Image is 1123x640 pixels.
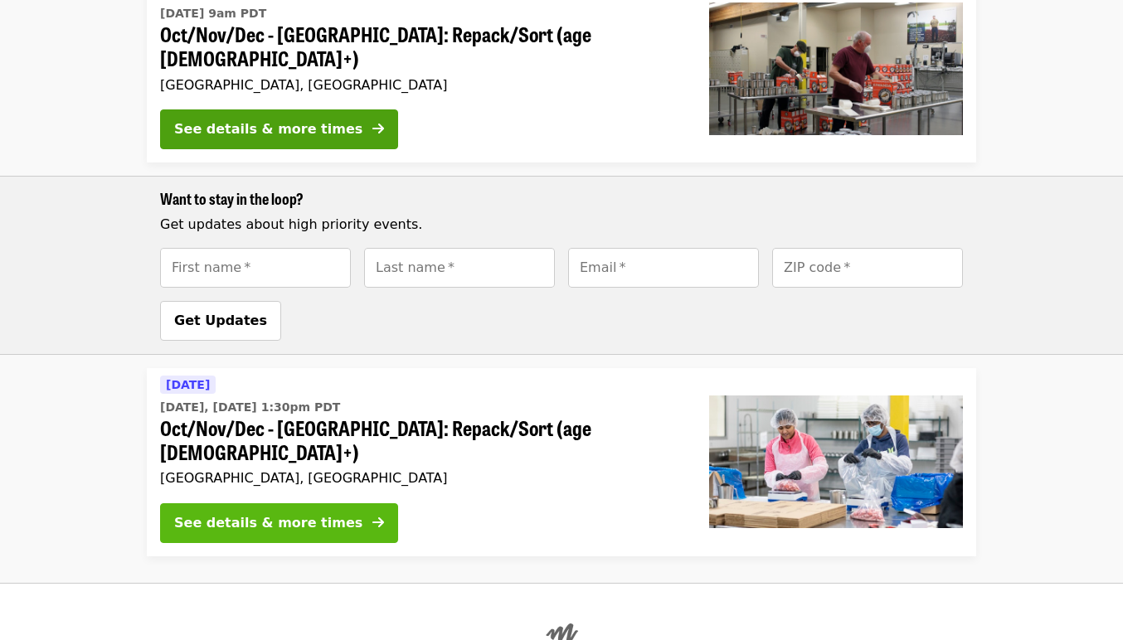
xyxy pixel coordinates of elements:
[160,248,351,288] input: [object Object]
[166,378,210,391] span: [DATE]
[160,187,304,209] span: Want to stay in the loop?
[160,22,683,70] span: Oct/Nov/Dec - [GEOGRAPHIC_DATA]: Repack/Sort (age [DEMOGRAPHIC_DATA]+)
[709,395,963,528] img: Oct/Nov/Dec - Beaverton: Repack/Sort (age 10+) organized by Oregon Food Bank
[174,313,267,328] span: Get Updates
[772,248,963,288] input: [object Object]
[160,109,398,149] button: See details & more times
[160,216,422,232] span: Get updates about high priority events.
[147,368,976,556] a: See details for "Oct/Nov/Dec - Beaverton: Repack/Sort (age 10+)"
[160,399,340,416] time: [DATE], [DATE] 1:30pm PDT
[364,248,555,288] input: [object Object]
[372,121,384,137] i: arrow-right icon
[174,119,362,139] div: See details & more times
[160,470,683,486] div: [GEOGRAPHIC_DATA], [GEOGRAPHIC_DATA]
[174,513,362,533] div: See details & more times
[160,301,281,341] button: Get Updates
[372,515,384,531] i: arrow-right icon
[709,2,963,135] img: Oct/Nov/Dec - Portland: Repack/Sort (age 16+) organized by Oregon Food Bank
[160,416,683,464] span: Oct/Nov/Dec - [GEOGRAPHIC_DATA]: Repack/Sort (age [DEMOGRAPHIC_DATA]+)
[160,5,266,22] time: [DATE] 9am PDT
[160,77,683,93] div: [GEOGRAPHIC_DATA], [GEOGRAPHIC_DATA]
[568,248,759,288] input: [object Object]
[160,503,398,543] button: See details & more times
